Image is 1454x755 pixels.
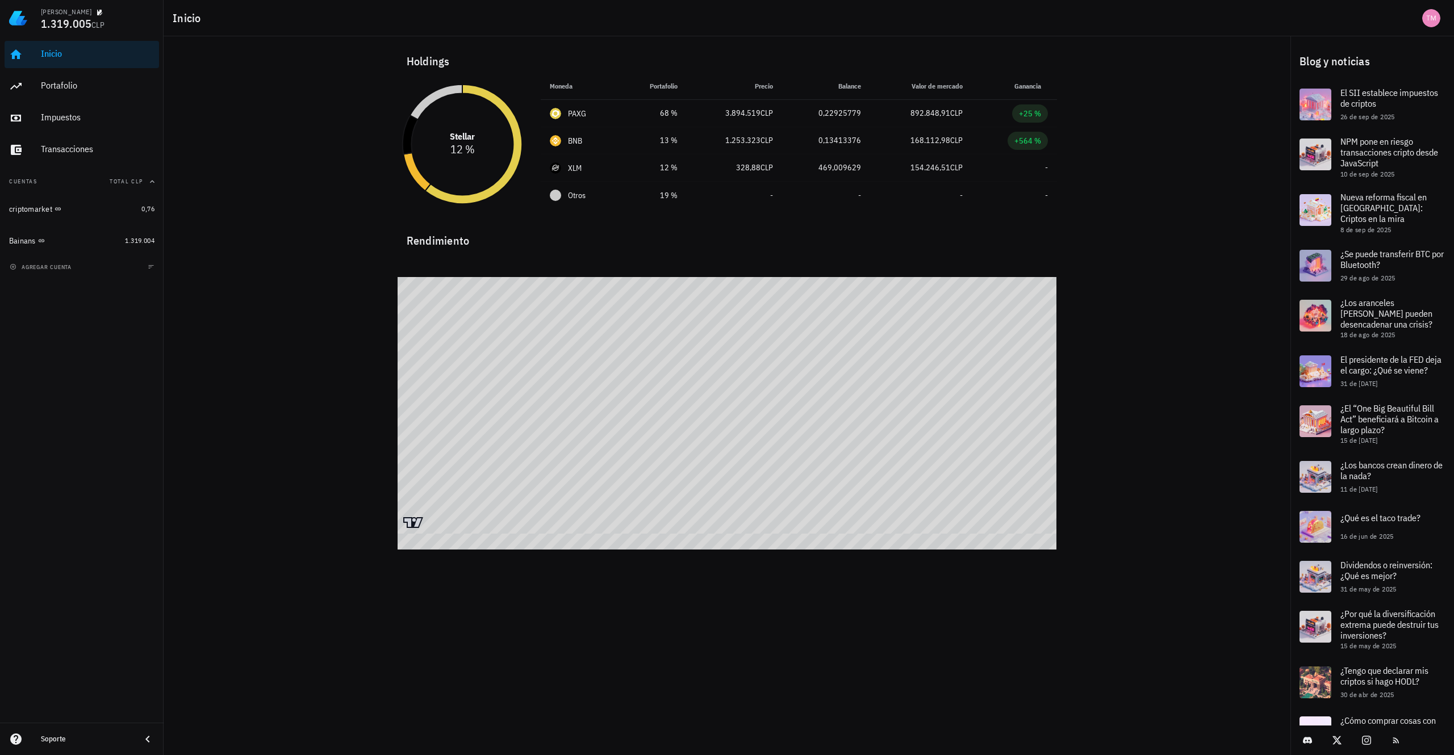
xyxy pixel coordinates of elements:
span: 31 de [DATE] [1340,379,1378,388]
div: XLM-icon [550,162,561,174]
div: 19 % [629,190,678,202]
span: - [1045,162,1048,173]
span: 0,76 [141,204,154,213]
span: CLP [950,162,963,173]
a: ¿El “One Big Beautiful Bill Act” beneficiará a Bitcoin a largo plazo? 15 de [DATE] [1290,396,1454,452]
span: CLP [761,108,773,118]
span: ¿El “One Big Beautiful Bill Act” beneficiará a Bitcoin a largo plazo? [1340,402,1439,435]
span: CLP [950,135,963,145]
div: avatar [1422,9,1440,27]
span: ¿Tengo que declarar mis criptos si hago HODL? [1340,665,1428,687]
th: Balance [782,73,870,100]
th: Valor de mercado [870,73,972,100]
span: - [960,190,963,200]
span: 8 de sep de 2025 [1340,225,1391,234]
span: CLP [761,162,773,173]
span: 168.112,98 [910,135,950,145]
span: 15 de may de 2025 [1340,641,1397,650]
span: NPM pone en riesgo transacciones cripto desde JavaScript [1340,136,1438,169]
a: Charting by TradingView [403,517,423,528]
span: - [858,190,861,200]
div: XLM [568,162,582,174]
span: Total CLP [110,178,143,185]
div: [PERSON_NAME] [41,7,91,16]
div: Bainans [9,236,36,246]
span: ¿Qué es el taco trade? [1340,512,1420,523]
span: 328,88 [736,162,761,173]
th: Portafolio [620,73,687,100]
a: ¿Se puede transferir BTC por Bluetooth? 29 de ago de 2025 [1290,241,1454,291]
span: 3.894.519 [725,108,761,118]
button: agregar cuenta [7,261,77,272]
span: 29 de ago de 2025 [1340,274,1395,282]
span: CLP [950,108,963,118]
a: Inicio [5,41,159,68]
div: 0,13413376 [791,135,861,146]
div: 13 % [629,135,678,146]
span: 1.319.004 [125,236,154,245]
span: Ganancia [1014,82,1048,90]
a: El SII establece impuestos de criptos 26 de sep de 2025 [1290,79,1454,129]
th: Moneda [541,73,620,100]
span: ¿Por qué la diversificación extrema puede destruir tus inversiones? [1340,608,1439,641]
span: 30 de abr de 2025 [1340,690,1394,699]
div: Transacciones [41,144,154,154]
a: El presidente de la FED deja el cargo: ¿Qué se viene? 31 de [DATE] [1290,346,1454,396]
a: NPM pone en riesgo transacciones cripto desde JavaScript 10 de sep de 2025 [1290,129,1454,185]
div: 12 % [629,162,678,174]
a: ¿Tengo que declarar mis criptos si hago HODL? 30 de abr de 2025 [1290,657,1454,707]
span: 10 de sep de 2025 [1340,170,1395,178]
span: CLP [91,20,105,30]
span: 26 de sep de 2025 [1340,112,1395,121]
div: 68 % [629,107,678,119]
a: Impuestos [5,104,159,132]
span: El SII establece impuestos de criptos [1340,87,1438,109]
span: Nueva reforma fiscal en [GEOGRAPHIC_DATA]: Criptos en la mira [1340,191,1427,224]
div: Portafolio [41,80,154,91]
span: Otros [568,190,586,202]
span: CLP [761,135,773,145]
button: CuentasTotal CLP [5,168,159,195]
a: ¿Qué es el taco trade? 16 de jun de 2025 [1290,502,1454,552]
span: 15 de [DATE] [1340,436,1378,444]
div: BNB-icon [550,135,561,146]
a: ¿Por qué la diversificación extrema puede destruir tus inversiones? 15 de may de 2025 [1290,602,1454,657]
div: PAXG [568,108,587,119]
span: - [1045,190,1048,200]
div: +564 % [1014,135,1041,146]
a: Dividendos o reinversión: ¿Qué es mejor? 31 de may de 2025 [1290,552,1454,602]
div: 0,22925779 [791,107,861,119]
span: 892.848,91 [910,108,950,118]
div: PAXG-icon [550,108,561,119]
span: 18 de ago de 2025 [1340,330,1395,339]
img: LedgiFi [9,9,27,27]
a: ¿Los bancos crean dinero de la nada? 11 de [DATE] [1290,452,1454,502]
h1: Inicio [173,9,206,27]
a: Transacciones [5,136,159,163]
a: Bainans 1.319.004 [5,227,159,254]
span: 16 de jun de 2025 [1340,532,1394,540]
a: criptomarket 0,76 [5,195,159,223]
span: agregar cuenta [12,263,72,271]
div: 469,009629 [791,162,861,174]
span: 1.319.005 [41,16,91,31]
span: 11 de [DATE] [1340,485,1378,493]
div: Holdings [398,43,1057,79]
span: 1.253.323 [725,135,761,145]
div: Impuestos [41,112,154,123]
div: criptomarket [9,204,52,214]
span: Dividendos o reinversión: ¿Qué es mejor? [1340,559,1432,581]
div: Rendimiento [398,223,1057,250]
div: Inicio [41,48,154,59]
span: - [770,190,773,200]
div: Soporte [41,735,132,744]
th: Precio [687,73,782,100]
div: +25 % [1019,108,1041,119]
div: Blog y noticias [1290,43,1454,79]
span: ¿Los bancos crean dinero de la nada? [1340,459,1443,481]
a: Nueva reforma fiscal en [GEOGRAPHIC_DATA]: Criptos en la mira 8 de sep de 2025 [1290,185,1454,241]
span: 31 de may de 2025 [1340,585,1397,593]
a: ¿Los aranceles [PERSON_NAME] pueden desencadenar una crisis? 18 de ago de 2025 [1290,291,1454,346]
div: BNB [568,135,583,146]
span: El presidente de la FED deja el cargo: ¿Qué se viene? [1340,354,1442,376]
